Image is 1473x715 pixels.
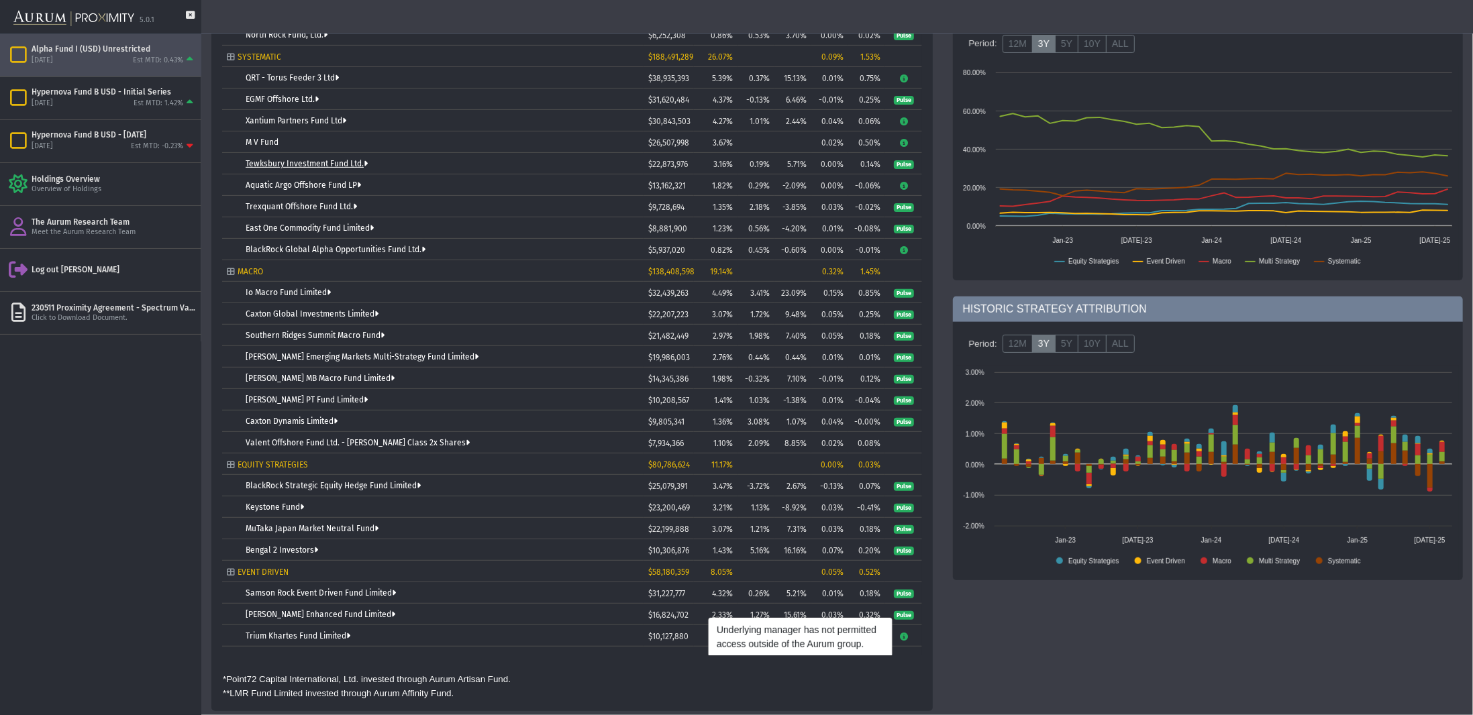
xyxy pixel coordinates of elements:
td: 0.00% [811,24,848,46]
td: 0.85% [848,282,885,303]
span: EQUITY STRATEGIES [238,460,308,470]
a: Pulse [894,352,913,362]
text: Jan-24 [1201,537,1222,544]
a: Pulse [894,30,913,40]
td: 0.00% [811,153,848,174]
a: Trexquant Offshore Fund Ltd. [246,202,357,211]
td: 0.02% [811,131,848,153]
div: Hypernova Fund B USD - [DATE] [32,129,196,140]
td: -0.01% [848,239,885,260]
span: Pulse [894,525,913,535]
td: 0.12% [848,368,885,389]
span: SYSTEMATIC [238,52,281,62]
span: Pulse [894,160,913,170]
td: -0.04% [848,389,885,410]
span: 1.43% [713,546,733,555]
span: Pulse [894,396,913,406]
span: 1.10% [713,439,733,448]
td: 3.41% [738,282,774,303]
td: 2.67% [774,475,811,496]
td: 1.07% [774,410,811,432]
td: -0.06% [848,174,885,196]
a: BlackRock Strategic Equity Hedge Fund Limited [246,481,421,490]
td: 8.85% [774,432,811,453]
td: 0.01% [811,346,848,368]
a: Pulse [894,331,913,340]
text: -2.00% [964,522,985,530]
span: 3.07% [712,310,733,319]
td: -0.13% [811,475,848,496]
td: 0.03% [811,604,848,625]
a: [PERSON_NAME] Enhanced Fund Limited [246,610,395,619]
text: Equity Strategies [1068,557,1119,565]
span: 3.67% [713,138,733,148]
a: Bengal 2 Investors [246,545,318,555]
td: 16.16% [774,539,811,561]
span: 19.14% [710,267,733,276]
td: 1.21% [738,518,774,539]
td: -3.72% [738,475,774,496]
span: EVENT DRIVEN [238,567,289,577]
td: 1.27% [738,604,774,625]
label: ALL [1106,335,1135,353]
span: MACRO [238,267,263,276]
span: $30,843,503 [648,117,691,126]
span: $22,873,976 [648,160,688,169]
td: 6.46% [774,89,811,110]
text: Jan-23 [1053,237,1074,244]
td: 0.01% [811,217,848,239]
span: 3.21% [713,503,733,512]
td: 1.98% [738,325,774,346]
text: 60.00% [963,108,986,115]
div: Period: [963,333,1002,355]
td: 0.03% [811,518,848,539]
span: 0.82% [711,245,733,255]
span: 0.86% [711,31,733,40]
td: 0.53% [738,24,774,46]
td: 0.04% [811,110,848,131]
a: Pulse [894,502,913,512]
div: Meet the Aurum Research Team [32,227,196,237]
td: -0.60% [774,239,811,260]
span: $10,306,876 [648,546,689,555]
text: Jan-23 [1056,537,1076,544]
td: 0.29% [738,174,774,196]
td: 0.07% [811,539,848,561]
td: 0.32% [848,604,885,625]
td: 7.10% [774,368,811,389]
div: HISTORIC STRATEGY ATTRIBUTION [953,296,1463,322]
td: 0.02% [811,432,848,453]
a: Pulse [894,481,913,490]
span: Pulse [894,32,913,41]
td: 0.00% [811,239,848,260]
span: $32,439,263 [648,288,689,298]
td: 0.75% [848,67,885,89]
text: [DATE]-24 [1271,237,1302,244]
div: Holdings Overview [32,174,196,184]
span: 1.35% [713,203,733,212]
a: Aquatic Argo Offshore Fund LP [246,180,361,190]
a: Pulse [894,288,913,297]
text: 20.00% [963,184,986,192]
text: Event Driven [1147,258,1185,265]
td: 7.40% [774,325,811,346]
td: -0.01% [811,368,848,389]
span: $188,491,289 [648,52,693,62]
a: North Rock Fund, Ltd. [246,30,327,40]
a: East One Commodity Fund Limited [246,223,374,233]
span: Pulse [894,203,913,213]
td: 7.31% [774,518,811,539]
text: Multi Strategy [1259,258,1300,265]
span: $5,937,020 [648,245,685,255]
div: Hypernova Fund B USD - Initial Series [32,87,196,97]
span: $22,199,888 [648,525,689,534]
a: Caxton Dynamis Limited [246,417,338,426]
span: Pulse [894,547,913,556]
a: Pulse [894,223,913,233]
a: QRT - Torus Feeder 3 Ltd [246,73,339,82]
td: 5.71% [774,153,811,174]
span: $31,227,777 [648,589,685,598]
a: EGMF Offshore Ltd. [246,95,319,104]
td: -0.01% [811,89,848,110]
div: 1.45% [853,267,880,276]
